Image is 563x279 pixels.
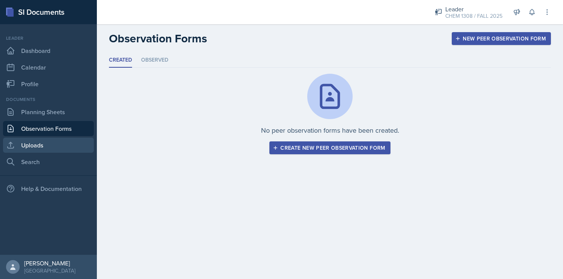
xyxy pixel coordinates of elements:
[24,259,75,267] div: [PERSON_NAME]
[3,60,94,75] a: Calendar
[3,43,94,58] a: Dashboard
[109,53,132,68] li: Created
[445,5,502,14] div: Leader
[141,53,168,68] li: Observed
[3,154,94,169] a: Search
[3,104,94,119] a: Planning Sheets
[274,145,385,151] div: Create new peer observation form
[24,267,75,274] div: [GEOGRAPHIC_DATA]
[3,138,94,153] a: Uploads
[3,181,94,196] div: Help & Documentation
[3,35,94,42] div: Leader
[3,121,94,136] a: Observation Forms
[3,76,94,91] a: Profile
[457,36,546,42] div: New Peer Observation Form
[445,12,502,20] div: CHEM 1308 / FALL 2025
[261,125,399,135] p: No peer observation forms have been created.
[452,32,551,45] button: New Peer Observation Form
[269,141,390,154] button: Create new peer observation form
[3,96,94,103] div: Documents
[109,32,207,45] h2: Observation Forms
